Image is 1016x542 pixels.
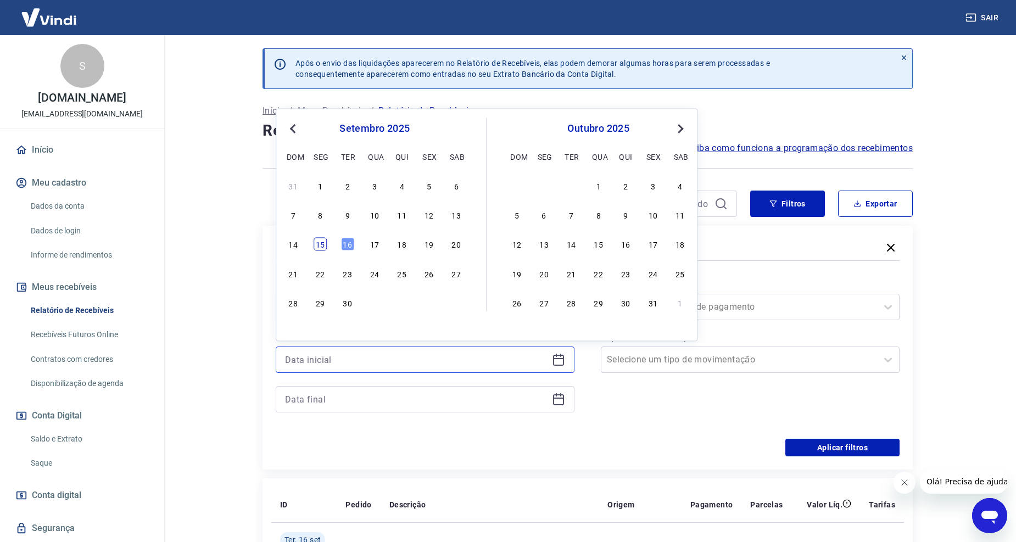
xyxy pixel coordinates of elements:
[395,150,409,163] div: qui
[565,209,578,222] div: Choose terça-feira, 7 de outubro de 2025
[619,150,632,163] div: qui
[26,244,151,266] a: Informe de rendimentos
[510,267,523,280] div: Choose domingo, 19 de outubro de 2025
[389,499,426,510] p: Descrição
[674,267,687,280] div: Choose sábado, 25 de outubro de 2025
[510,209,523,222] div: Choose domingo, 5 de outubro de 2025
[450,150,463,163] div: sab
[510,296,523,309] div: Choose domingo, 26 de outubro de 2025
[370,104,374,118] p: /
[674,209,687,222] div: Choose sábado, 11 de outubro de 2025
[298,104,366,118] a: Meus Recebíveis
[341,179,354,192] div: Choose terça-feira, 2 de setembro de 2025
[395,209,409,222] div: Choose quinta-feira, 11 de setembro de 2025
[674,122,687,135] button: Next Month
[509,178,688,311] div: month 2025-10
[646,150,660,163] div: sex
[341,267,354,280] div: Choose terça-feira, 23 de setembro de 2025
[592,209,605,222] div: Choose quarta-feira, 8 de outubro de 2025
[32,488,81,503] span: Conta digital
[510,150,523,163] div: dom
[686,142,913,155] a: Saiba como funciona a programação dos recebimentos
[807,499,842,510] p: Valor Líq.
[838,191,913,217] button: Exportar
[13,516,151,540] a: Segurança
[450,179,463,192] div: Choose sábado, 6 de setembro de 2025
[422,150,436,163] div: sex
[26,220,151,242] a: Dados de login
[368,296,381,309] div: Choose quarta-feira, 1 de outubro de 2025
[538,267,551,280] div: Choose segunda-feira, 20 de outubro de 2025
[314,296,327,309] div: Choose segunda-feira, 29 de setembro de 2025
[690,499,733,510] p: Pagamento
[314,267,327,280] div: Choose segunda-feira, 22 de setembro de 2025
[13,171,151,195] button: Meu cadastro
[565,238,578,251] div: Choose terça-feira, 14 de outubro de 2025
[538,179,551,192] div: Choose segunda-feira, 29 de setembro de 2025
[607,499,634,510] p: Origem
[395,267,409,280] div: Choose quinta-feira, 25 de setembro de 2025
[750,191,825,217] button: Filtros
[538,238,551,251] div: Choose segunda-feira, 13 de outubro de 2025
[619,179,632,192] div: Choose quinta-feira, 2 de outubro de 2025
[368,267,381,280] div: Choose quarta-feira, 24 de setembro de 2025
[341,150,354,163] div: ter
[674,296,687,309] div: Choose sábado, 1 de novembro de 2025
[565,296,578,309] div: Choose terça-feira, 28 de outubro de 2025
[450,296,463,309] div: Choose sábado, 4 de outubro de 2025
[603,278,897,292] label: Forma de Pagamento
[368,179,381,192] div: Choose quarta-feira, 3 de setembro de 2025
[314,238,327,251] div: Choose segunda-feira, 15 de setembro de 2025
[287,238,300,251] div: Choose domingo, 14 de setembro de 2025
[592,150,605,163] div: qua
[674,238,687,251] div: Choose sábado, 18 de outubro de 2025
[646,296,660,309] div: Choose sexta-feira, 31 de outubro de 2025
[619,267,632,280] div: Choose quinta-feira, 23 de outubro de 2025
[674,179,687,192] div: Choose sábado, 4 de outubro de 2025
[538,209,551,222] div: Choose segunda-feira, 6 de outubro de 2025
[13,138,151,162] a: Início
[314,209,327,222] div: Choose segunda-feira, 8 de setembro de 2025
[13,1,85,34] img: Vindi
[565,267,578,280] div: Choose terça-feira, 21 de outubro de 2025
[341,209,354,222] div: Choose terça-feira, 9 de setembro de 2025
[538,150,551,163] div: seg
[26,195,151,217] a: Dados da conta
[646,267,660,280] div: Choose sexta-feira, 24 de outubro de 2025
[619,296,632,309] div: Choose quinta-feira, 30 de outubro de 2025
[287,209,300,222] div: Choose domingo, 7 de setembro de 2025
[509,122,688,135] div: outubro 2025
[646,238,660,251] div: Choose sexta-feira, 17 de outubro de 2025
[368,209,381,222] div: Choose quarta-feira, 10 de setembro de 2025
[450,267,463,280] div: Choose sábado, 27 de setembro de 2025
[619,209,632,222] div: Choose quinta-feira, 9 de outubro de 2025
[13,483,151,507] a: Conta digital
[450,209,463,222] div: Choose sábado, 13 de setembro de 2025
[592,296,605,309] div: Choose quarta-feira, 29 de outubro de 2025
[422,296,436,309] div: Choose sexta-feira, 3 de outubro de 2025
[395,296,409,309] div: Choose quinta-feira, 2 de outubro de 2025
[285,391,548,407] input: Data final
[289,104,293,118] p: /
[510,238,523,251] div: Choose domingo, 12 de outubro de 2025
[395,179,409,192] div: Choose quinta-feira, 4 de setembro de 2025
[646,179,660,192] div: Choose sexta-feira, 3 de outubro de 2025
[510,179,523,192] div: Choose domingo, 28 de setembro de 2025
[38,92,126,104] p: [DOMAIN_NAME]
[538,296,551,309] div: Choose segunda-feira, 27 de outubro de 2025
[603,331,897,344] label: Tipo de Movimentação
[287,179,300,192] div: Choose domingo, 31 de agosto de 2025
[592,238,605,251] div: Choose quarta-feira, 15 de outubro de 2025
[287,296,300,309] div: Choose domingo, 28 de setembro de 2025
[619,238,632,251] div: Choose quinta-feira, 16 de outubro de 2025
[341,238,354,251] div: Choose terça-feira, 16 de setembro de 2025
[368,150,381,163] div: qua
[592,267,605,280] div: Choose quarta-feira, 22 de outubro de 2025
[26,323,151,346] a: Recebíveis Futuros Online
[13,404,151,428] button: Conta Digital
[287,267,300,280] div: Choose domingo, 21 de setembro de 2025
[785,439,900,456] button: Aplicar filtros
[378,104,473,118] p: Relatório de Recebíveis
[7,8,92,16] span: Olá! Precisa de ajuda?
